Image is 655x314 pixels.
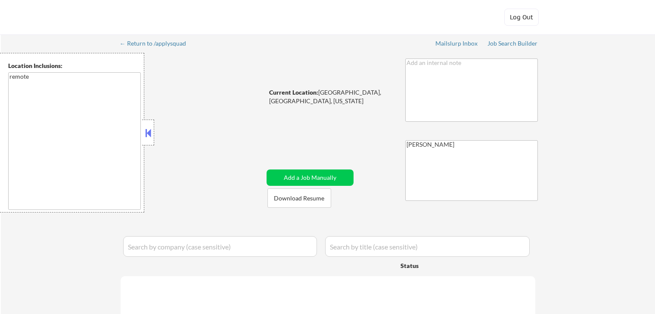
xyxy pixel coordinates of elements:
[267,169,354,186] button: Add a Job Manually
[435,40,478,46] div: Mailslurp Inbox
[487,40,538,46] div: Job Search Builder
[267,188,331,208] button: Download Resume
[8,62,141,70] div: Location Inclusions:
[123,236,317,257] input: Search by company (case sensitive)
[269,88,391,105] div: [GEOGRAPHIC_DATA], [GEOGRAPHIC_DATA], [US_STATE]
[325,236,530,257] input: Search by title (case sensitive)
[487,40,538,49] a: Job Search Builder
[120,40,194,46] div: ← Return to /applysquad
[400,258,475,273] div: Status
[269,89,318,96] strong: Current Location:
[435,40,478,49] a: Mailslurp Inbox
[504,9,539,26] button: Log Out
[120,40,194,49] a: ← Return to /applysquad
